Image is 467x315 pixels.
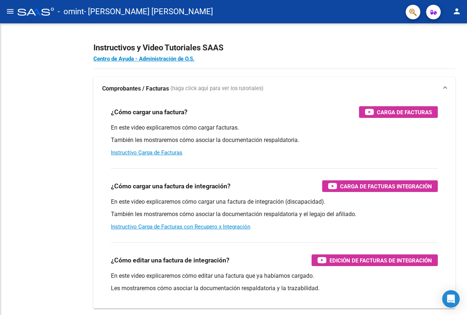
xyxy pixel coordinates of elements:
[58,4,84,20] span: - omint
[329,256,432,265] span: Edición de Facturas de integración
[93,77,455,100] mat-expansion-panel-header: Comprobantes / Facturas (haga click aquí para ver los tutoriales)
[111,198,438,206] p: En este video explicaremos cómo cargar una factura de integración (discapacidad).
[359,106,438,118] button: Carga de Facturas
[170,85,263,93] span: (haga click aquí para ver los tutoriales)
[111,210,438,218] p: También les mostraremos cómo asociar la documentación respaldatoria y el legajo del afiliado.
[322,180,438,192] button: Carga de Facturas Integración
[111,223,250,230] a: Instructivo Carga de Facturas con Recupero x Integración
[111,255,229,265] h3: ¿Cómo editar una factura de integración?
[6,7,15,16] mat-icon: menu
[93,100,455,308] div: Comprobantes / Facturas (haga click aquí para ver los tutoriales)
[93,55,194,62] a: Centro de Ayuda - Administración de O.S.
[377,108,432,117] span: Carga de Facturas
[312,254,438,266] button: Edición de Facturas de integración
[84,4,213,20] span: - [PERSON_NAME] [PERSON_NAME]
[442,290,460,308] div: Open Intercom Messenger
[452,7,461,16] mat-icon: person
[111,124,438,132] p: En este video explicaremos cómo cargar facturas.
[102,85,169,93] strong: Comprobantes / Facturas
[340,182,432,191] span: Carga de Facturas Integración
[111,107,188,117] h3: ¿Cómo cargar una factura?
[111,284,438,292] p: Les mostraremos cómo asociar la documentación respaldatoria y la trazabilidad.
[111,136,438,144] p: También les mostraremos cómo asociar la documentación respaldatoria.
[111,272,438,280] p: En este video explicaremos cómo editar una factura que ya habíamos cargado.
[93,41,455,55] h2: Instructivos y Video Tutoriales SAAS
[111,181,231,191] h3: ¿Cómo cargar una factura de integración?
[111,149,182,156] a: Instructivo Carga de Facturas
